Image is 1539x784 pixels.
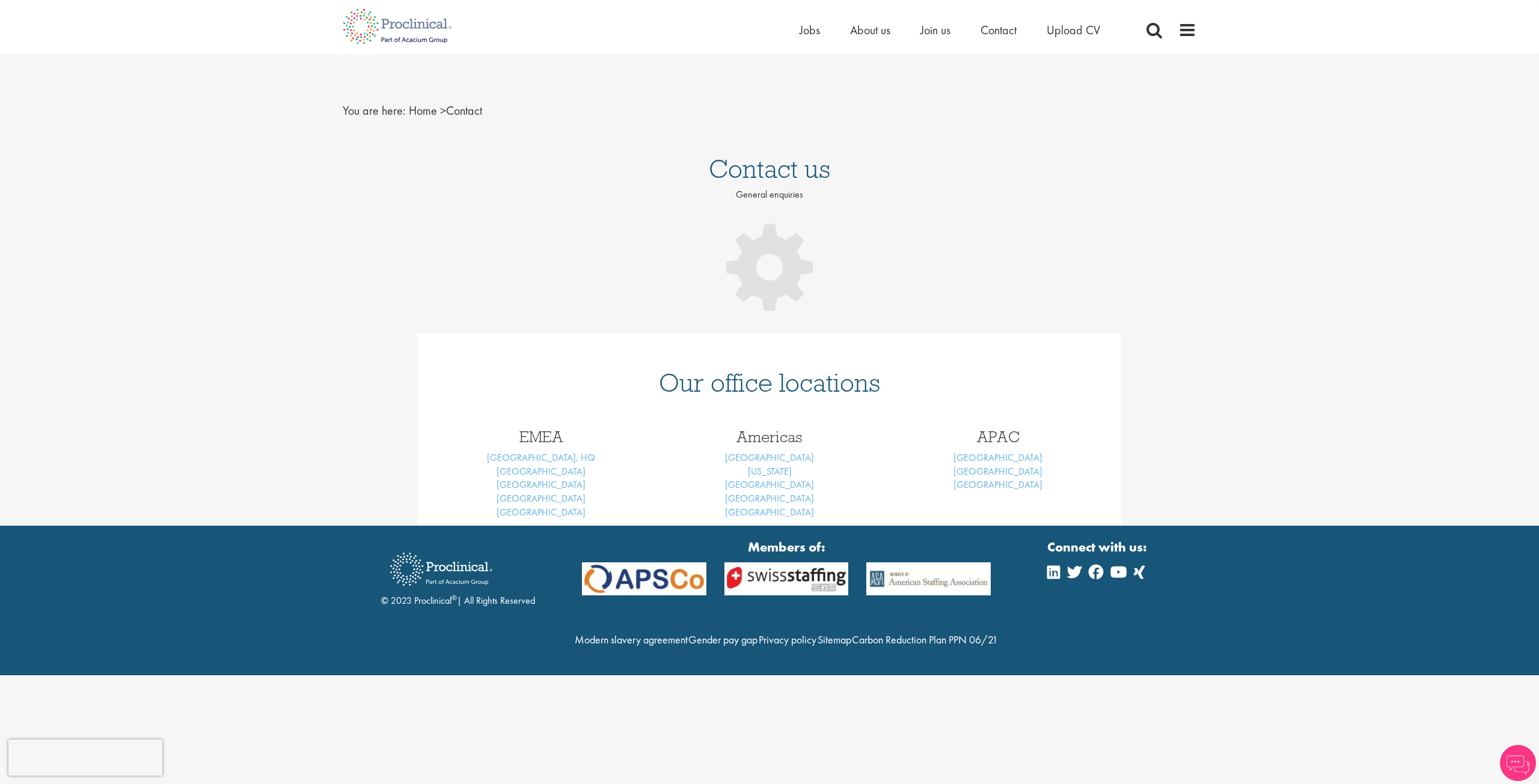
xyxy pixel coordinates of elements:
[725,478,814,491] a: [GEOGRAPHIC_DATA]
[436,369,1103,396] h1: Our office locations
[953,478,1042,491] a: [GEOGRAPHIC_DATA]
[451,593,457,603] sup: ®
[8,740,162,776] iframe: reCAPTCHA
[748,465,792,478] a: [US_STATE]
[688,633,757,646] a: Gender pay gap
[981,22,1017,38] a: Contact
[575,633,688,646] a: Modern slavery agreement
[715,562,858,595] img: APSCo
[920,22,950,38] a: Join us
[1047,538,1149,556] strong: Connect with us:
[409,103,437,118] a: breadcrumb link to Home
[818,633,851,646] a: Sitemap
[436,429,646,445] h3: EMEA
[582,538,991,556] strong: Members of:
[497,478,586,491] a: [GEOGRAPHIC_DATA]
[664,429,875,445] h3: Americas
[497,465,586,478] a: [GEOGRAPHIC_DATA]
[1047,22,1100,38] a: Upload CV
[573,562,715,595] img: APSCo
[725,506,814,518] a: [GEOGRAPHIC_DATA]
[953,451,1042,464] a: [GEOGRAPHIC_DATA]
[381,544,501,594] img: Proclinical Recruitment
[759,633,816,646] a: Privacy policy
[381,544,535,608] div: © 2023 Proclinical | All Rights Reserved
[857,562,1000,595] img: APSCo
[953,465,1042,478] a: [GEOGRAPHIC_DATA]
[893,429,1103,445] h3: APAC
[343,103,406,118] span: You are here:
[440,103,446,118] span: >
[725,492,814,505] a: [GEOGRAPHIC_DATA]
[725,451,814,464] a: [GEOGRAPHIC_DATA]
[850,22,890,38] a: About us
[497,506,586,518] a: [GEOGRAPHIC_DATA]
[409,103,482,118] span: Contact
[852,633,998,646] a: Carbon Reduction Plan PPN 06/21
[497,492,586,505] a: [GEOGRAPHIC_DATA]
[487,451,595,464] a: [GEOGRAPHIC_DATA], HQ
[1500,745,1536,781] img: Chatbot
[800,22,820,38] a: Jobs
